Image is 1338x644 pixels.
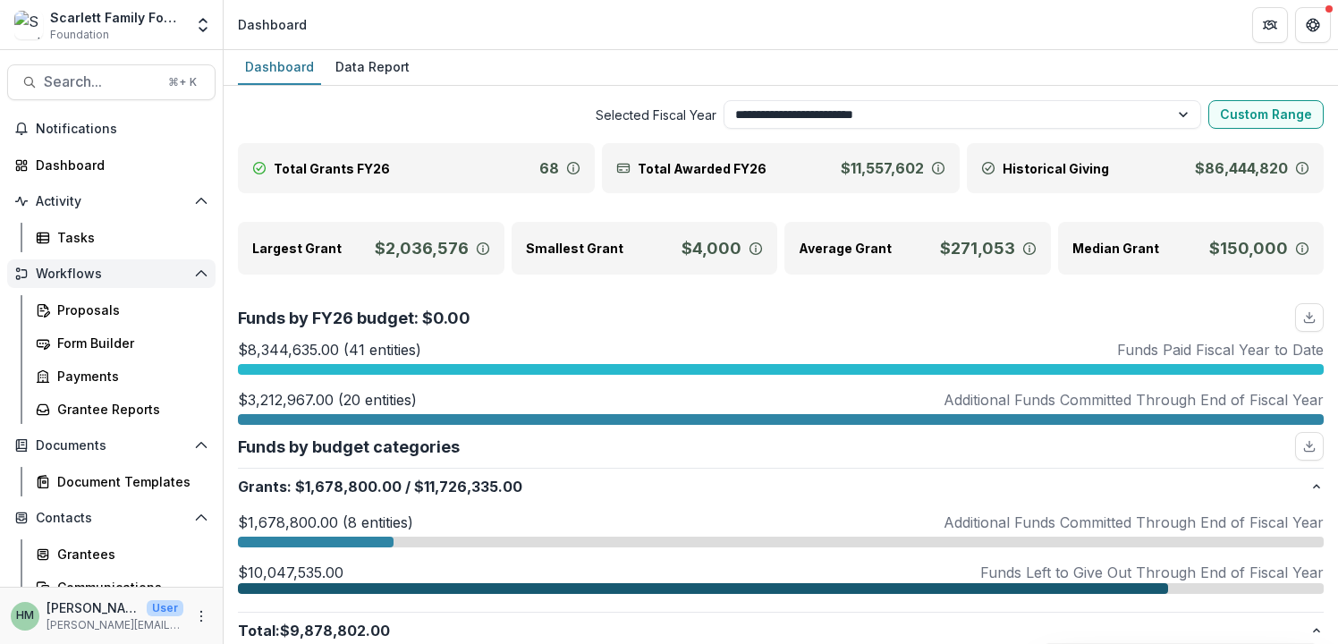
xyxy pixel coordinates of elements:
[238,435,460,459] p: Funds by budget categories
[1252,7,1288,43] button: Partners
[147,600,183,616] p: User
[238,504,1324,612] div: Grants:$1,678,800.00/$11,726,335.00
[238,306,470,330] p: Funds by FY26 budget: $0.00
[682,236,741,260] p: $4,000
[29,539,216,569] a: Grantees
[7,259,216,288] button: Open Workflows
[57,400,201,419] div: Grantee Reports
[57,228,201,247] div: Tasks
[29,328,216,358] a: Form Builder
[1072,239,1159,258] p: Median Grant
[36,438,187,453] span: Documents
[526,239,623,258] p: Smallest Grant
[57,334,201,352] div: Form Builder
[1117,339,1324,360] p: Funds Paid Fiscal Year to Date
[274,159,390,178] p: Total Grants FY26
[16,610,34,622] div: Haley Miller
[238,389,417,411] p: $3,212,967.00 (20 entities)
[7,504,216,532] button: Open Contacts
[238,476,1309,497] p: Grants : $11,726,335.00
[940,236,1015,260] p: $271,053
[1195,157,1288,179] p: $86,444,820
[238,15,307,34] div: Dashboard
[14,11,43,39] img: Scarlett Family Foundation
[57,367,201,386] div: Payments
[328,54,417,80] div: Data Report
[1295,303,1324,332] button: download
[638,159,766,178] p: Total Awarded FY26
[36,267,187,282] span: Workflows
[1208,100,1324,129] button: Custom Range
[1209,236,1288,260] p: $150,000
[29,361,216,391] a: Payments
[252,239,342,258] p: Largest Grant
[799,239,892,258] p: Average Grant
[36,156,201,174] div: Dashboard
[7,64,216,100] button: Search...
[47,598,140,617] p: [PERSON_NAME]
[57,472,201,491] div: Document Templates
[1295,432,1324,461] button: download
[944,389,1324,411] p: Additional Funds Committed Through End of Fiscal Year
[29,572,216,602] a: Communications
[7,431,216,460] button: Open Documents
[238,50,321,85] a: Dashboard
[238,512,413,533] p: $1,678,800.00 (8 entities)
[238,106,716,124] span: Selected Fiscal Year
[29,223,216,252] a: Tasks
[57,578,201,597] div: Communications
[7,187,216,216] button: Open Activity
[1003,159,1109,178] p: Historical Giving
[57,301,201,319] div: Proposals
[231,12,314,38] nav: breadcrumb
[50,27,109,43] span: Foundation
[191,606,212,627] button: More
[7,150,216,180] a: Dashboard
[328,50,417,85] a: Data Report
[238,54,321,80] div: Dashboard
[238,562,343,583] p: $10,047,535.00
[191,7,216,43] button: Open entity switcher
[29,295,216,325] a: Proposals
[44,73,157,90] span: Search...
[841,157,924,179] p: $11,557,602
[1295,7,1331,43] button: Get Help
[405,476,411,497] span: /
[29,467,216,496] a: Document Templates
[980,562,1324,583] p: Funds Left to Give Out Through End of Fiscal Year
[238,620,1309,641] p: Total : $9,878,802.00
[36,194,187,209] span: Activity
[375,236,469,260] p: $2,036,576
[36,122,208,137] span: Notifications
[944,512,1324,533] p: Additional Funds Committed Through End of Fiscal Year
[47,617,183,633] p: [PERSON_NAME][EMAIL_ADDRESS][DOMAIN_NAME]
[238,339,421,360] p: $8,344,635.00 (41 entities)
[57,545,201,563] div: Grantees
[50,8,183,27] div: Scarlett Family Foundation
[29,394,216,424] a: Grantee Reports
[165,72,200,92] div: ⌘ + K
[7,114,216,143] button: Notifications
[539,157,559,179] p: 68
[36,511,187,526] span: Contacts
[295,476,402,497] span: $1,678,800.00
[238,469,1324,504] button: Grants:$1,678,800.00/$11,726,335.00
